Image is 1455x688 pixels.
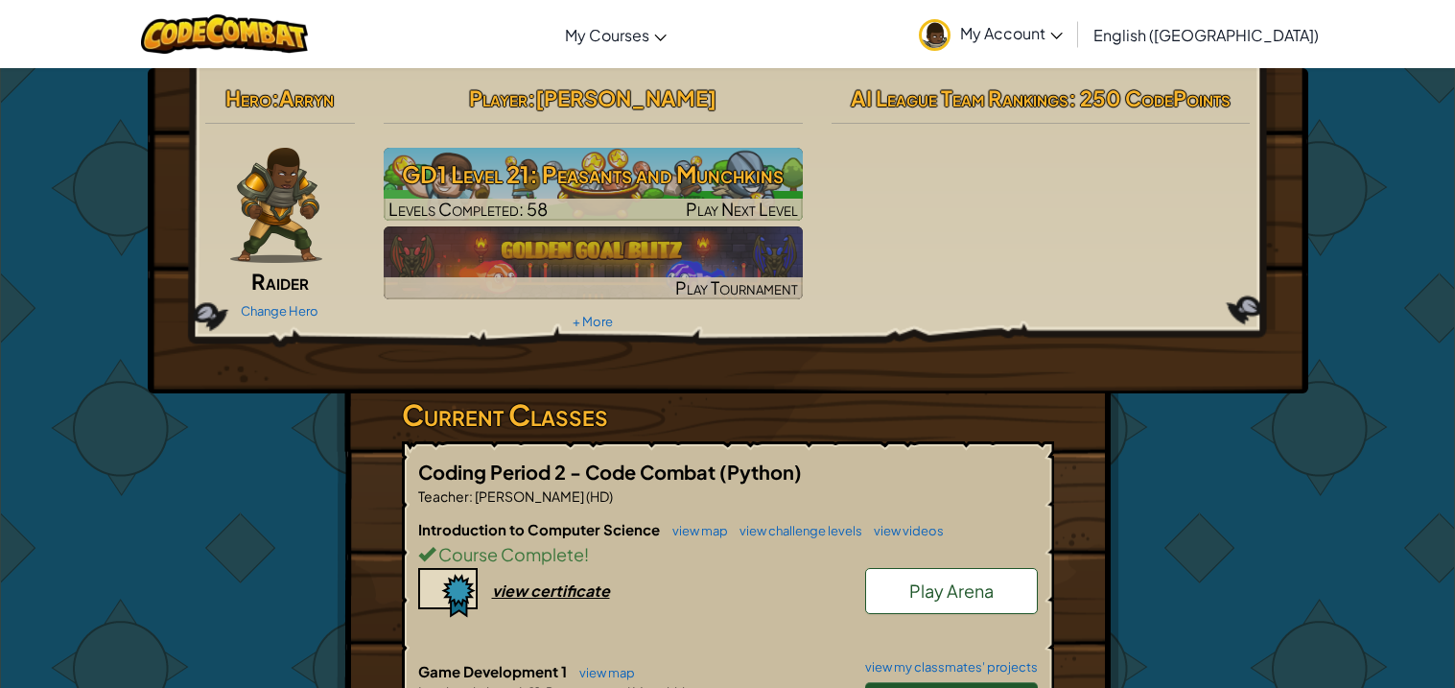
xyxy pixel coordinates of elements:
span: English ([GEOGRAPHIC_DATA]) [1093,25,1319,45]
span: Arryn [279,84,334,111]
span: : [271,84,279,111]
a: My Account [909,4,1072,64]
a: view my classmates' projects [856,661,1038,674]
span: Levels Completed: 58 [388,198,548,220]
img: GD1 Level 21: Peasants and Munchkins [384,148,803,221]
span: My Account [960,23,1063,43]
img: certificate-icon.png [418,568,478,618]
a: Play Tournament [384,226,803,299]
span: ! [584,543,589,565]
span: Player [469,84,528,111]
img: Golden Goal [384,226,803,299]
a: view challenge levels [730,523,862,538]
span: (Python) [719,460,802,484]
span: : [528,84,535,111]
span: AI League Team Rankings [851,84,1068,111]
span: Course Complete [435,543,584,565]
h3: GD1 Level 21: Peasants and Munchkins [384,153,803,196]
span: Hero [225,84,271,111]
a: Play Next Level [384,148,803,221]
span: [PERSON_NAME] [535,84,716,111]
a: view map [663,523,728,538]
span: My Courses [565,25,649,45]
a: Change Hero [241,303,318,319]
span: Play Next Level [686,198,798,220]
a: view map [570,665,635,680]
span: : [469,487,473,505]
span: : 250 CodePoints [1068,84,1231,111]
span: [PERSON_NAME] (HD) [473,487,613,505]
span: Teacher [418,487,469,505]
a: view videos [864,523,944,538]
span: Play Tournament [675,276,798,298]
span: Coding Period 2 - Code Combat [418,460,719,484]
div: view certificate [492,581,610,601]
span: Play Arena [909,580,994,602]
span: Game Development 1 [418,662,570,680]
a: English ([GEOGRAPHIC_DATA]) [1084,9,1328,60]
a: My Courses [555,9,676,60]
img: raider-pose.png [230,148,322,263]
a: + More [573,314,613,329]
img: avatar [919,19,950,51]
img: CodeCombat logo [141,14,309,54]
span: Raider [251,268,309,295]
span: Introduction to Computer Science [418,520,663,538]
h3: Current Classes [402,393,1054,437]
a: view certificate [418,581,610,601]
